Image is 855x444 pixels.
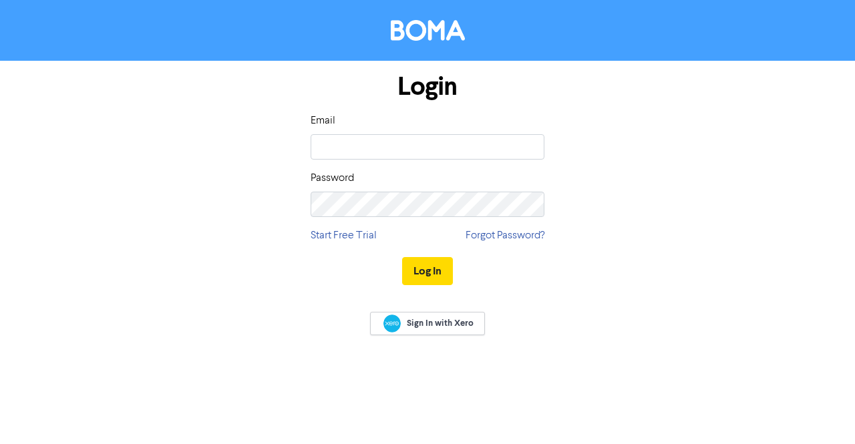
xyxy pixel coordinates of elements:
[402,257,453,285] button: Log In
[391,20,465,41] img: BOMA Logo
[370,312,485,335] a: Sign In with Xero
[311,71,544,102] h1: Login
[311,228,377,244] a: Start Free Trial
[407,317,474,329] span: Sign In with Xero
[311,170,354,186] label: Password
[383,314,401,332] img: Xero logo
[466,228,544,244] a: Forgot Password?
[311,113,335,129] label: Email
[788,380,855,444] iframe: Chat Widget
